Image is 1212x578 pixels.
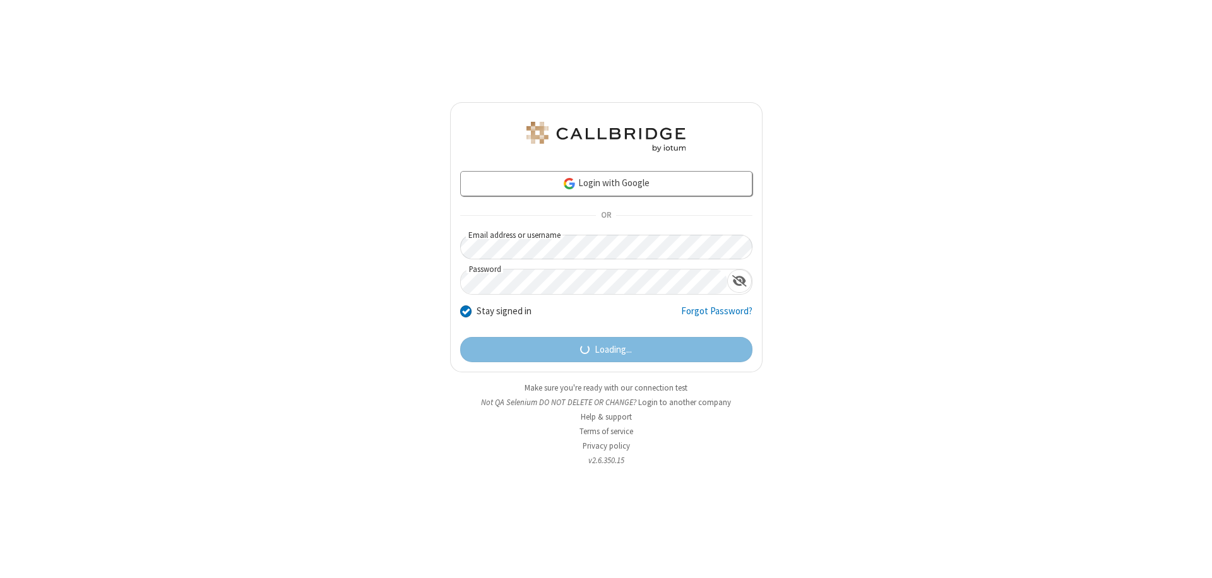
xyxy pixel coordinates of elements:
img: QA Selenium DO NOT DELETE OR CHANGE [524,122,688,152]
label: Stay signed in [477,304,532,319]
a: Login with Google [460,171,752,196]
div: Show password [727,269,752,293]
a: Make sure you're ready with our connection test [525,382,687,393]
a: Terms of service [579,426,633,437]
a: Help & support [581,411,632,422]
a: Forgot Password? [681,304,752,328]
input: Email address or username [460,235,752,259]
li: v2.6.350.15 [450,454,763,466]
a: Privacy policy [583,440,630,451]
button: Login to another company [638,396,731,408]
span: OR [596,207,616,225]
span: Loading... [595,343,632,357]
button: Loading... [460,337,752,362]
img: google-icon.png [562,177,576,191]
input: Password [461,269,727,294]
li: Not QA Selenium DO NOT DELETE OR CHANGE? [450,396,763,408]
